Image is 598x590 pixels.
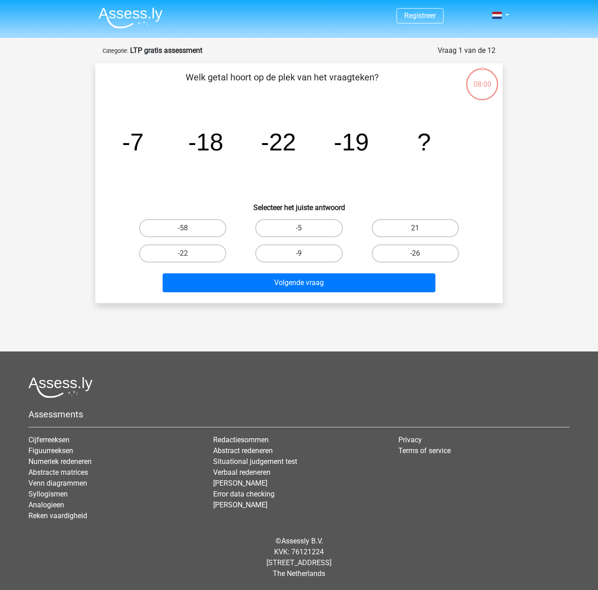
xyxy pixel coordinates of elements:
strong: LTP gratis assessment [130,46,202,55]
a: Assessly B.V. [281,537,323,545]
tspan: -19 [334,128,369,155]
img: Assessly [98,7,163,28]
a: Abstracte matrices [28,468,88,477]
h5: Assessments [28,409,570,420]
a: Reken vaardigheid [28,511,87,520]
h6: Selecteer het juiste antwoord [110,196,488,212]
a: [PERSON_NAME] [213,479,267,487]
tspan: ? [417,128,431,155]
label: -26 [372,244,459,262]
tspan: -18 [188,128,224,155]
tspan: -7 [122,128,144,155]
button: Volgende vraag [163,273,436,292]
a: Cijferreeksen [28,435,70,444]
a: Verbaal redeneren [213,468,271,477]
tspan: -22 [261,128,296,155]
a: Situational judgement test [213,457,297,466]
a: Venn diagrammen [28,479,87,487]
label: -22 [139,244,226,262]
a: Registreer [404,11,436,20]
a: [PERSON_NAME] [213,501,267,509]
label: -58 [139,219,226,237]
div: © KVK: 76121224 [STREET_ADDRESS] The Netherlands [22,529,576,586]
p: Welk getal hoort op de plek van het vraagteken? [110,70,454,98]
a: Abstract redeneren [213,446,273,455]
a: Syllogismen [28,490,68,498]
a: Privacy [398,435,422,444]
a: Figuurreeksen [28,446,73,455]
a: Redactiesommen [213,435,269,444]
a: Analogieen [28,501,64,509]
label: -9 [255,244,342,262]
label: -5 [255,219,342,237]
img: Assessly logo [28,377,93,398]
div: 08:00 [465,67,499,90]
div: Vraag 1 van de 12 [438,45,495,56]
small: Categorie: [103,47,128,54]
label: 21 [372,219,459,237]
a: Terms of service [398,446,451,455]
a: Numeriek redeneren [28,457,92,466]
a: Error data checking [213,490,275,498]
